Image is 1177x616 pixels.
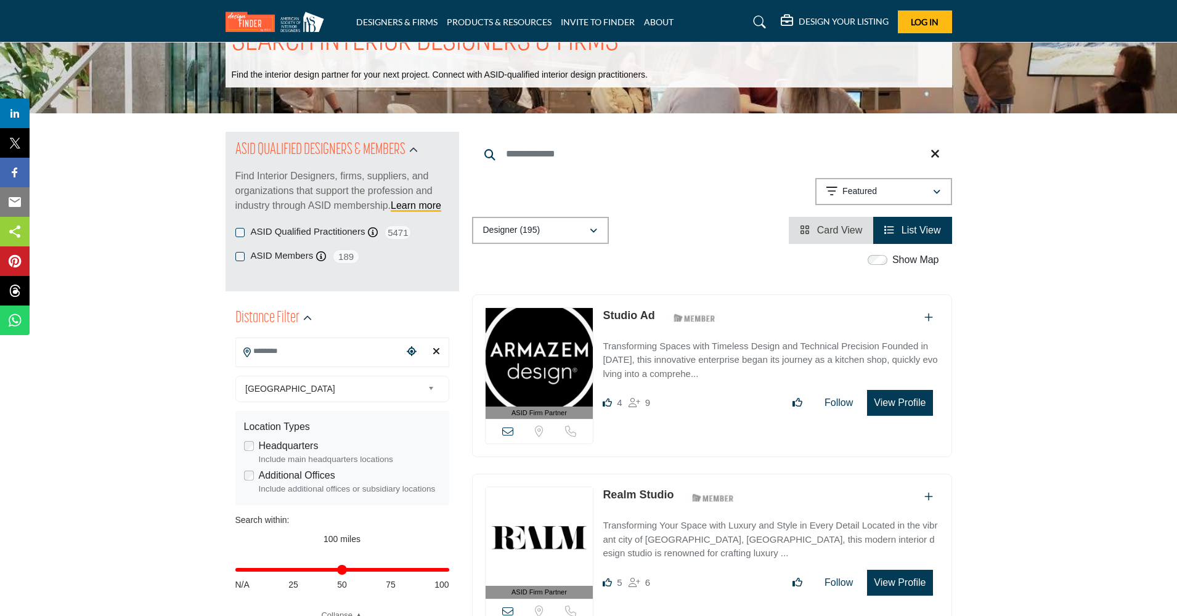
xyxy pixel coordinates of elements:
input: Search Location [236,339,402,363]
button: Featured [815,178,952,205]
input: Search Keyword [472,139,952,169]
label: ASID Qualified Practitioners [251,225,365,239]
span: 100 [434,578,449,591]
span: N/A [235,578,250,591]
p: Featured [842,185,877,198]
button: Follow [817,570,861,595]
img: ASID Members Badge Icon [667,310,722,326]
li: List View [873,217,951,244]
h2: ASID QUALIFIED DESIGNERS & MEMBERS [235,139,405,161]
input: ASID Members checkbox [235,252,245,261]
h5: DESIGN YOUR LISTING [799,16,889,27]
div: Location Types [244,419,441,434]
i: Likes [603,578,612,587]
span: 75 [386,578,396,591]
div: Clear search location [427,339,446,365]
p: Transforming Spaces with Timeless Design and Technical Precision Founded in [DATE], this innovati... [603,339,939,381]
button: View Profile [867,570,932,596]
p: Studio Ad [603,307,654,324]
span: ASID Firm Partner [511,408,567,418]
img: Site Logo [226,12,330,32]
button: Like listing [784,570,810,595]
button: Follow [817,391,861,415]
p: Transforming Your Space with Luxury and Style in Every Detail Located in the vibrant city of [GEO... [603,519,939,561]
div: Followers [629,575,650,590]
span: 100 miles [324,534,360,544]
img: ASID Members Badge Icon [685,490,741,505]
h1: SEARCH INTERIOR DESIGNERS & FIRMS [232,23,619,62]
span: 50 [337,578,347,591]
span: 4 [617,397,622,408]
span: 25 [288,578,298,591]
span: 5 [617,577,622,588]
a: View Card [800,225,862,235]
a: Learn more [391,200,441,211]
a: Transforming Spaces with Timeless Design and Technical Precision Founded in [DATE], this innovati... [603,332,939,381]
a: DESIGNERS & FIRMS [356,17,438,27]
div: Followers [629,395,650,410]
a: ASID Firm Partner [486,308,593,419]
label: Headquarters [259,439,319,453]
p: Find Interior Designers, firms, suppliers, and organizations that support the profession and indu... [235,169,449,213]
span: 5471 [384,225,412,240]
div: DESIGN YOUR LISTING [781,15,889,30]
li: Card View [789,217,873,244]
span: 9 [645,397,650,408]
span: Log In [911,17,939,27]
label: Show Map [892,253,939,267]
a: View List [884,225,940,235]
span: List View [902,225,941,235]
a: Add To List [924,312,933,323]
div: Include main headquarters locations [259,453,441,466]
button: View Profile [867,390,932,416]
label: ASID Members [251,249,314,263]
a: ASID Firm Partner [486,487,593,599]
a: INVITE TO FINDER [561,17,635,27]
h2: Distance Filter [235,307,299,330]
p: Realm Studio [603,487,674,503]
a: Add To List [924,492,933,502]
img: Realm Studio [486,487,593,586]
span: [GEOGRAPHIC_DATA] [245,381,423,396]
a: PRODUCTS & RESOURCES [447,17,552,27]
span: Card View [817,225,863,235]
p: Find the interior design partner for your next project. Connect with ASID-qualified interior desi... [232,69,648,81]
div: Include additional offices or subsidiary locations [259,483,441,495]
a: Search [741,12,774,32]
a: Realm Studio [603,488,674,501]
a: ABOUT [644,17,674,27]
button: Like listing [784,391,810,415]
a: Transforming Your Space with Luxury and Style in Every Detail Located in the vibrant city of [GEO... [603,511,939,561]
button: Designer (195) [472,217,609,244]
input: ASID Qualified Practitioners checkbox [235,228,245,237]
label: Additional Offices [259,468,335,483]
img: Studio Ad [486,308,593,407]
span: 6 [645,577,650,588]
span: 189 [332,249,360,264]
a: Studio Ad [603,309,654,322]
i: Likes [603,398,612,407]
div: Choose your current location [402,339,421,365]
button: Log In [898,10,952,33]
div: Search within: [235,514,449,527]
span: ASID Firm Partner [511,587,567,598]
p: Designer (195) [483,224,540,237]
